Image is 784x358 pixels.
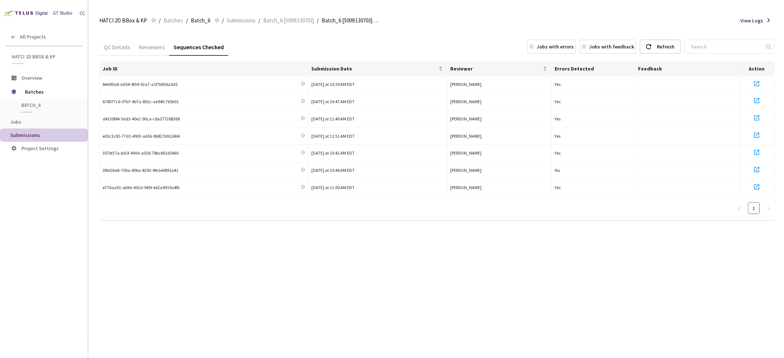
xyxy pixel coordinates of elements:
div: Sequences Checked [169,43,228,56]
span: HATCI 2D BBox & KP [99,16,147,25]
span: right [766,206,771,211]
span: 678077c6-07b7-4b7a-802c-ae94fc765b01 [103,98,179,105]
a: Submissions [225,16,257,24]
span: 3f6d3be6-700a-40ba-8293-4fe1e6891a41 [103,167,178,174]
span: Yes [555,116,561,122]
li: / [186,16,188,25]
span: View Logs [740,17,763,24]
input: Search [687,40,765,53]
span: Project Settings [21,145,59,152]
span: [DATE] at 11:49 AM EDT [311,116,355,122]
th: Errors Detected [552,62,635,76]
li: 1 [748,202,760,214]
span: 357bf17a-bd1f-490d-a018-78bc801d5460 [103,150,179,157]
div: Reviewers [135,43,169,56]
div: Jobs with feedback [589,43,634,50]
span: Batches [164,16,183,25]
span: d4330f84-5dd3-40e1-90ca-c8a377288368 [103,116,180,123]
span: Batch_6 [5009:130703] [263,16,314,25]
div: GT Studio [53,10,72,17]
span: Yes [555,133,561,139]
span: Submissions [10,132,40,138]
span: e776aa91-ab9d-452d-945f-e62a9919a4f6 [103,184,179,191]
span: All Projects [20,34,46,40]
a: Batches [162,16,185,24]
span: 8efdf0a8-dd54-4f34-92a7-a1f7b936a5d5 [103,81,178,88]
span: left [737,206,741,211]
span: HATCI 2D BBox & KP [12,54,78,60]
span: Reviewer [450,66,541,72]
button: left [733,202,745,214]
th: Submission Date [308,62,448,76]
span: [PERSON_NAME] [450,99,482,104]
span: [PERSON_NAME] [450,150,482,156]
span: [PERSON_NAME] [450,133,482,139]
span: [DATE] at 10:44 AM EDT [311,167,355,173]
span: [DATE] at 10:47 AM EDT [311,99,355,104]
span: Submissions [227,16,255,25]
span: [DATE] at 10:42 AM EDT [311,150,355,156]
span: Yes [555,82,561,87]
span: Yes [555,99,561,104]
li: / [222,16,224,25]
li: Previous Page [733,202,745,214]
div: QC Details [99,43,135,56]
span: [DATE] at 11:51 AM EDT [311,133,355,139]
li: / [317,16,319,25]
span: [PERSON_NAME] [450,185,482,190]
span: [DATE] at 10:39 AM EDT [311,82,355,87]
th: Job ID [100,62,308,76]
span: [DATE] at 11:00 AM EDT [311,185,355,190]
a: Batch_6 [5009:130703] [262,16,315,24]
span: Overview [21,75,42,81]
div: Jobs with errors [537,43,574,50]
th: Action [740,62,774,76]
span: Batch_6 [21,102,76,108]
span: [PERSON_NAME] [450,116,482,122]
span: Submission Date [311,66,437,72]
span: [PERSON_NAME] [450,82,482,87]
th: Reviewer [447,62,552,76]
span: Batch_6 [5009:130703] QC - [DATE] [322,16,381,25]
a: 1 [748,203,759,214]
span: Batch_6 [191,16,210,25]
span: e03c3c81-77d1-4903-a636-9b827b9124b4 [103,133,180,140]
span: No [555,167,560,173]
span: Batches [25,84,75,99]
span: Jobs [10,119,21,125]
span: [PERSON_NAME] [450,167,482,173]
div: Refresh [657,40,674,53]
span: Yes [555,185,561,190]
li: Next Page [763,202,774,214]
li: / [159,16,161,25]
button: right [763,202,774,214]
span: Yes [555,150,561,156]
li: / [258,16,260,25]
th: Feedback [635,62,740,76]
